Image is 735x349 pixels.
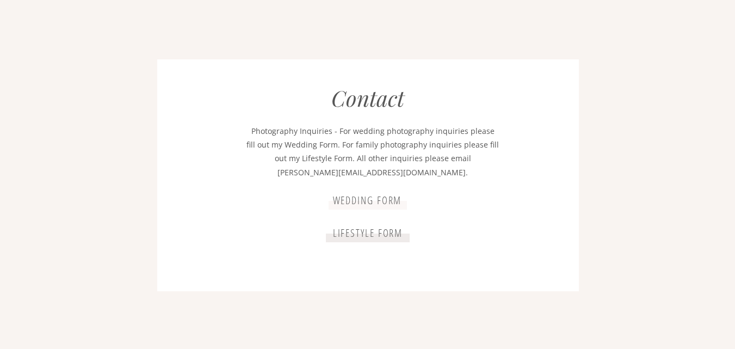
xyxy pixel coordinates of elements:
[246,124,499,181] p: Photography Inquiries - For wedding photography inquiries please fill out my Wedding Form. For fa...
[326,85,410,112] h2: Contact
[329,194,406,206] a: wedding form
[327,227,409,238] a: lifestyle form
